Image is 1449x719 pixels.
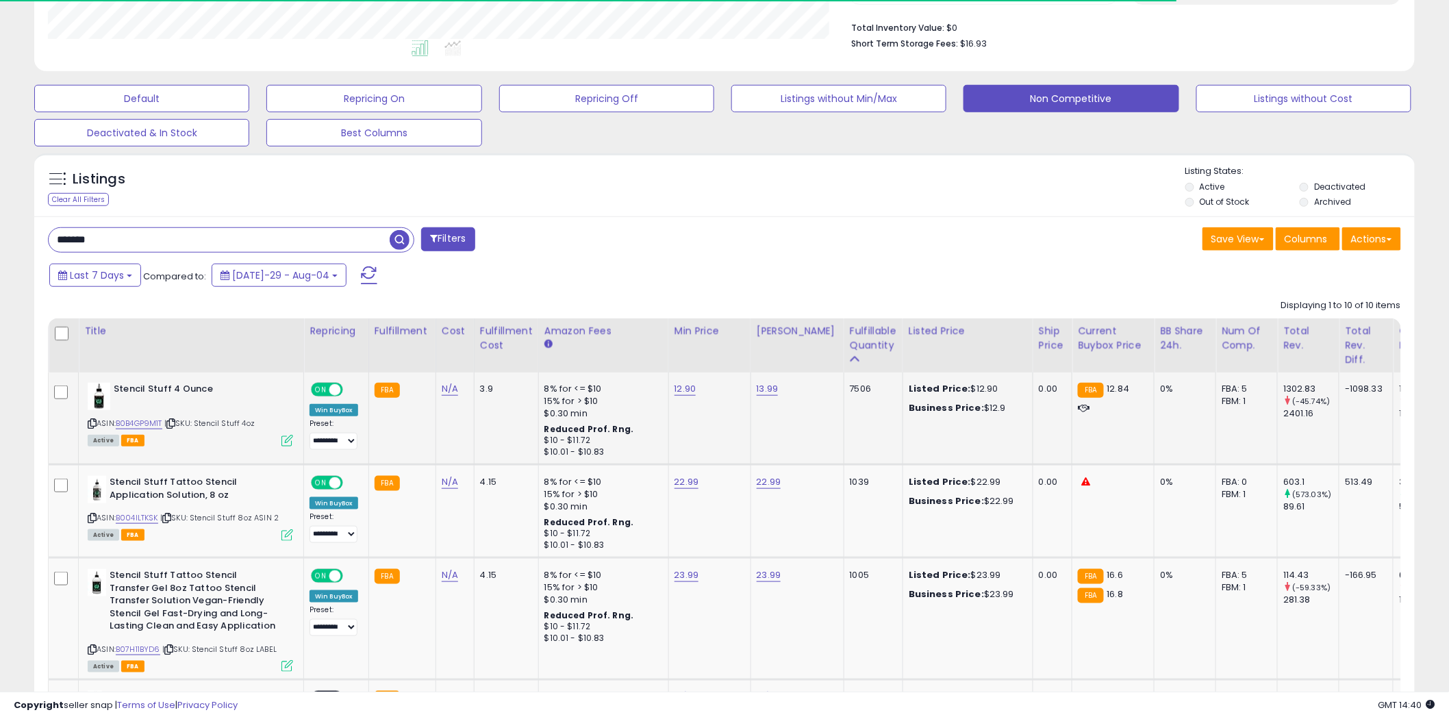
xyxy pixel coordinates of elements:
b: Business Price: [909,401,984,414]
div: -1098.33 [1345,383,1383,395]
div: FBA: 0 [1222,476,1267,488]
div: $22.99 [909,476,1022,488]
div: Win BuyBox [310,590,358,603]
div: 603.1 [1283,476,1339,488]
b: Total Inventory Value: [851,22,944,34]
a: 13.99 [757,382,779,396]
span: Compared to: [143,270,206,283]
div: 8% for <= $10 [544,476,658,488]
div: Clear All Filters [48,193,109,206]
b: Listed Price: [909,568,971,581]
div: $0.30 min [544,594,658,606]
label: Deactivated [1314,181,1365,192]
span: Last 7 Days [70,268,124,282]
label: Active [1200,181,1225,192]
div: Cost [442,324,468,338]
div: 8% for <= $10 [544,383,658,395]
div: FBA: 5 [1222,569,1267,581]
div: Current Buybox Price [1078,324,1148,353]
div: 2401.16 [1283,407,1339,420]
strong: Copyright [14,698,64,711]
div: Ship Price [1039,324,1066,353]
button: [DATE]-29 - Aug-04 [212,264,346,287]
a: Terms of Use [117,698,175,711]
div: $22.99 [909,495,1022,507]
div: 15% for > $10 [544,581,658,594]
img: 41XmoeMYcXL._SL40_.jpg [88,383,110,410]
small: (-45.74%) [1292,396,1330,407]
div: 8% for <= $10 [544,569,658,581]
div: 114.43 [1283,569,1339,581]
div: FBM: 1 [1222,395,1267,407]
div: Listed Price [909,324,1027,338]
span: 16.8 [1107,588,1124,601]
span: 12.84 [1107,382,1130,395]
button: Deactivated & In Stock [34,119,249,147]
div: $10 - $11.72 [544,621,658,633]
div: -166.95 [1345,569,1383,581]
p: Listing States: [1185,165,1415,178]
div: 1302.83 [1283,383,1339,395]
span: FBA [121,661,144,672]
a: 23.99 [675,568,699,582]
small: (-59.33%) [1292,582,1331,593]
div: 513.49 [1345,476,1383,488]
div: 0.00 [1039,476,1061,488]
li: $0 [851,18,1391,35]
div: 0% [1160,476,1205,488]
div: $10.01 - $10.83 [544,633,658,644]
a: 23.99 [757,568,781,582]
small: (573.03%) [1292,489,1331,500]
div: $10.01 - $10.83 [544,446,658,458]
button: Listings without Cost [1196,85,1411,112]
div: 15% for > $10 [544,488,658,501]
b: Stencil Stuff Tattoo Stencil Application Solution, 8 oz [110,476,276,505]
span: [DATE]-29 - Aug-04 [232,268,329,282]
div: Win BuyBox [310,404,358,416]
a: 22.99 [675,475,699,489]
div: $10.01 - $10.83 [544,540,658,551]
div: Preset: [310,419,358,450]
button: Default [34,85,249,112]
div: $0.30 min [544,407,658,420]
div: 89.61 [1283,501,1339,513]
b: Reduced Prof. Rng. [544,516,634,528]
div: 1039 [850,476,892,488]
div: Amazon Fees [544,324,663,338]
small: FBA [1078,588,1103,603]
div: $23.99 [909,588,1022,601]
a: N/A [442,382,458,396]
div: 7506 [850,383,892,395]
div: ASIN: [88,569,293,670]
div: 0% [1160,569,1205,581]
button: Columns [1276,227,1340,251]
a: 12.90 [675,382,696,396]
small: FBA [375,569,400,584]
b: Reduced Prof. Rng. [544,423,634,435]
span: 2025-08-12 14:40 GMT [1378,698,1435,711]
div: Min Price [675,324,745,338]
small: Amazon Fees. [544,338,553,351]
div: 0.00 [1039,383,1061,395]
b: Stencil Stuff 4 Ounce [114,383,280,399]
div: $10 - $11.72 [544,435,658,446]
span: ON [312,477,329,489]
div: FBM: 1 [1222,581,1267,594]
div: Ordered Items [1399,324,1449,353]
div: Total Rev. Diff. [1345,324,1387,367]
small: FBA [1078,383,1103,398]
span: $16.93 [960,37,987,50]
span: | SKU: Stencil Stuff 4oz [164,418,255,429]
a: B004ILTKSK [116,512,158,524]
b: Listed Price: [909,475,971,488]
div: Preset: [310,512,358,543]
div: Fulfillable Quantity [850,324,897,353]
div: BB Share 24h. [1160,324,1210,353]
span: All listings currently available for purchase on Amazon [88,435,119,446]
a: N/A [442,475,458,489]
span: ON [312,570,329,582]
span: | SKU: Stencil Stuff 8oz ASIN 2 [160,512,279,523]
div: 3.9 [480,383,528,395]
a: 22.99 [757,475,781,489]
button: Non Competitive [963,85,1179,112]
